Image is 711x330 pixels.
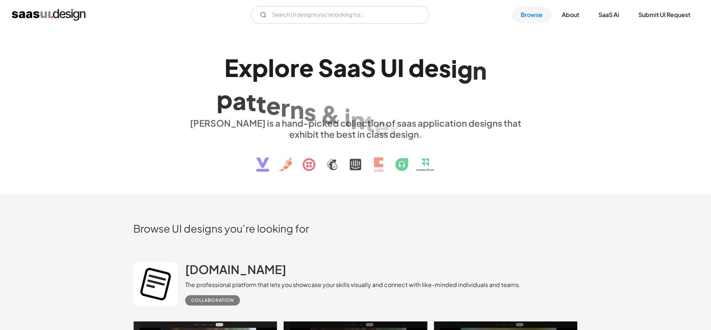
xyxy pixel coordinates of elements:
div: r [281,93,290,121]
div: p [252,53,268,82]
div: p [217,85,233,114]
div: I [397,53,404,82]
div: d [408,53,424,82]
div: l [268,53,274,82]
h2: Browse UI designs you’re looking for [133,222,578,235]
div: t [256,89,266,118]
div: U [380,53,397,82]
div: S [361,53,376,82]
input: Search UI designs you're looking for... [251,6,429,24]
a: SaaS Ai [590,7,628,23]
div: e [299,53,314,82]
div: r [389,115,398,144]
div: n [473,56,487,84]
div: s [439,54,451,82]
a: Browse [512,7,551,23]
a: Submit UI Request [630,7,699,23]
div: s [304,97,316,126]
div: Collaboration [191,296,234,305]
div: n [351,106,365,134]
a: home [12,9,86,21]
div: g [457,55,473,83]
div: a [233,86,246,115]
div: e [375,112,389,140]
div: t [365,109,375,137]
div: x [238,53,252,82]
a: About [553,7,588,23]
div: a [333,53,347,82]
div: t [246,88,256,116]
h2: [DOMAIN_NAME] [185,262,286,277]
h1: Explore SaaS UI design patterns & interactions. [185,53,526,110]
div: E [224,53,238,82]
div: o [274,53,290,82]
div: n [290,95,304,124]
div: [PERSON_NAME] is a hand-picked collection of saas application designs that exhibit the best in cl... [185,117,526,140]
div: a [347,53,361,82]
div: e [266,91,281,120]
div: The professional platform that lets you showcase your skills visually and connect with like-minde... [185,280,521,289]
div: S [318,53,333,82]
img: text, icon, saas logo [243,140,468,178]
div: i [344,103,351,131]
div: e [424,53,439,82]
a: [DOMAIN_NAME] [185,262,286,280]
div: & [321,100,340,129]
form: Email Form [251,6,429,24]
div: r [290,53,299,82]
div: i [451,54,457,83]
